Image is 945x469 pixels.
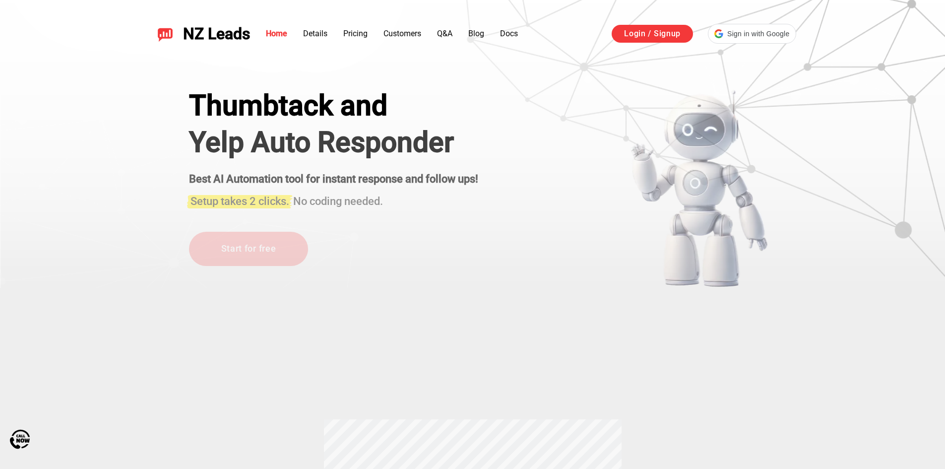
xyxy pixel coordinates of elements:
[189,126,478,158] h1: Yelp Auto Responder
[343,29,368,38] a: Pricing
[303,29,327,38] a: Details
[266,29,287,38] a: Home
[437,29,452,38] a: Q&A
[183,25,250,43] span: NZ Leads
[612,25,693,43] a: Login / Signup
[189,89,478,122] div: Thumbtack and
[190,195,289,207] span: Setup takes 2 clicks.
[727,29,789,39] span: Sign in with Google
[10,429,30,449] img: Call Now
[189,189,478,209] h3: No coding needed.
[630,89,768,288] img: yelp bot
[383,29,421,38] a: Customers
[189,232,308,266] a: Start for free
[189,173,478,185] strong: Best AI Automation tool for instant response and follow ups!
[468,29,484,38] a: Blog
[500,29,518,38] a: Docs
[708,24,796,44] div: Sign in with Google
[157,26,173,42] img: NZ Leads logo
